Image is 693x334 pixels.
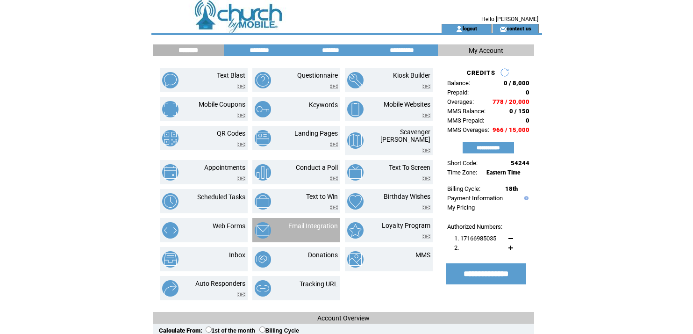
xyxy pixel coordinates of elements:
[481,16,538,22] span: Hello [PERSON_NAME]
[454,235,496,242] span: 1. 17166985035
[162,101,179,117] img: mobile-coupons.png
[237,142,245,147] img: video.png
[255,130,271,146] img: landing-pages.png
[199,101,245,108] a: Mobile Coupons
[197,193,245,201] a: Scheduled Tasks
[467,69,495,76] span: CREDITS
[259,327,299,334] label: Billing Cycle
[422,205,430,210] img: video.png
[162,164,179,181] img: appointments.png
[469,47,503,54] span: My Account
[213,222,245,230] a: Web Forms
[306,193,338,200] a: Text to Win
[509,108,529,115] span: 0 / 150
[347,72,364,88] img: kiosk-builder.png
[347,164,364,181] img: text-to-screen.png
[447,89,469,96] span: Prepaid:
[159,327,202,334] span: Calculate From:
[456,25,463,33] img: account_icon.gif
[317,314,370,322] span: Account Overview
[162,193,179,210] img: scheduled-tasks.png
[297,72,338,79] a: Questionnaire
[259,327,265,333] input: Billing Cycle
[505,185,518,192] span: 18th
[500,25,507,33] img: contact_us_icon.gif
[204,164,245,171] a: Appointments
[347,251,364,268] img: mms.png
[447,108,486,115] span: MMS Balance:
[463,25,477,31] a: logout
[384,193,430,200] a: Birthday Wishes
[447,80,470,87] span: Balance:
[255,280,271,297] img: tracking-url.png
[493,98,529,105] span: 778 / 20,000
[255,72,271,88] img: questionnaire.png
[389,164,430,171] a: Text To Screen
[526,89,529,96] span: 0
[454,244,459,251] span: 2.
[330,142,338,147] img: video.png
[347,132,364,149] img: scavenger-hunt.png
[296,164,338,171] a: Conduct a Poll
[380,128,430,143] a: Scavenger [PERSON_NAME]
[217,72,245,79] a: Text Blast
[526,117,529,124] span: 0
[447,169,477,176] span: Time Zone:
[507,25,531,31] a: contact us
[447,98,474,105] span: Overages:
[300,280,338,288] a: Tracking URL
[217,130,245,137] a: QR Codes
[393,72,430,79] a: Kiosk Builder
[382,222,430,229] a: Loyalty Program
[447,160,478,167] span: Short Code:
[422,84,430,89] img: video.png
[288,222,338,230] a: Email Integration
[447,117,484,124] span: MMS Prepaid:
[255,251,271,268] img: donations.png
[206,327,212,333] input: 1st of the month
[162,222,179,239] img: web-forms.png
[422,113,430,118] img: video.png
[347,193,364,210] img: birthday-wishes.png
[255,222,271,239] img: email-integration.png
[447,204,475,211] a: My Pricing
[422,234,430,239] img: video.png
[447,185,480,192] span: Billing Cycle:
[237,113,245,118] img: video.png
[486,169,521,176] span: Eastern Time
[447,195,503,202] a: Payment Information
[330,176,338,181] img: video.png
[330,84,338,89] img: video.png
[162,72,179,88] img: text-blast.png
[447,126,489,133] span: MMS Overages:
[255,164,271,181] img: conduct-a-poll.png
[384,101,430,108] a: Mobile Websites
[237,84,245,89] img: video.png
[237,292,245,297] img: video.png
[504,80,529,87] span: 0 / 8,000
[309,101,338,109] a: Keywords
[206,327,255,334] label: 1st of the month
[493,126,529,133] span: 966 / 15,000
[330,205,338,210] img: video.png
[294,130,338,137] a: Landing Pages
[162,251,179,268] img: inbox.png
[347,222,364,239] img: loyalty-program.png
[255,101,271,117] img: keywords.png
[422,176,430,181] img: video.png
[511,160,529,167] span: 54244
[255,193,271,210] img: text-to-win.png
[447,223,502,230] span: Authorized Numbers:
[237,176,245,181] img: video.png
[195,280,245,287] a: Auto Responders
[347,101,364,117] img: mobile-websites.png
[415,251,430,259] a: MMS
[422,148,430,153] img: video.png
[308,251,338,259] a: Donations
[229,251,245,259] a: Inbox
[162,280,179,297] img: auto-responders.png
[522,196,529,200] img: help.gif
[162,130,179,146] img: qr-codes.png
